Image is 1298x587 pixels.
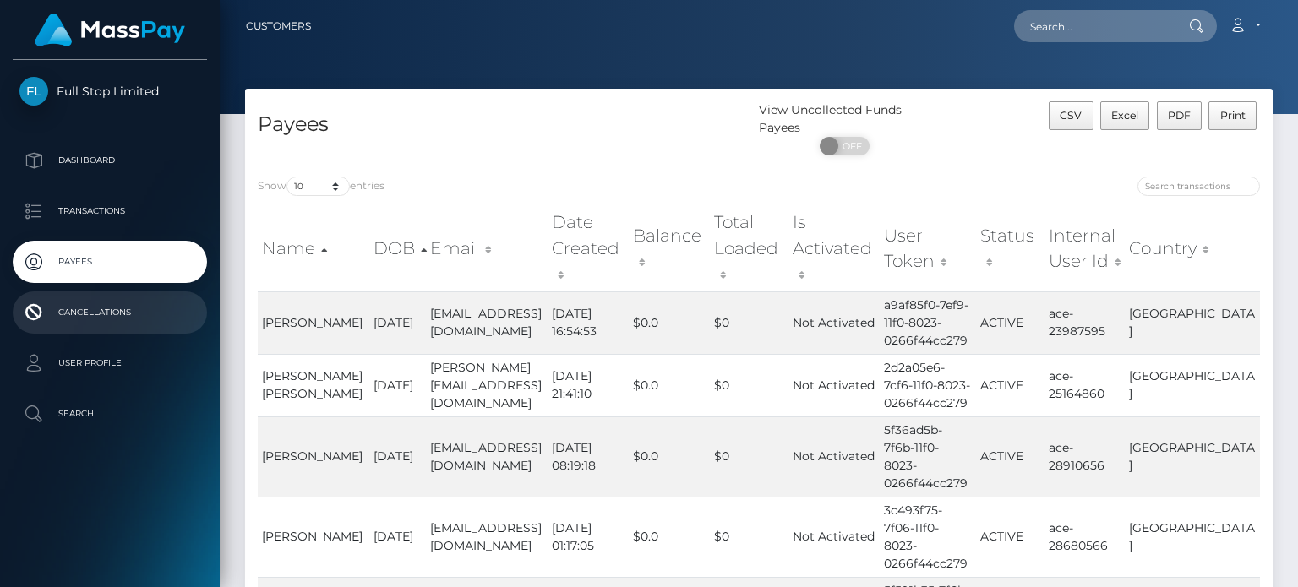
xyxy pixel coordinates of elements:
input: Search transactions [1137,177,1260,196]
th: Status: activate to sort column ascending [976,205,1044,291]
td: [PERSON_NAME] [258,416,369,497]
td: 2d2a05e6-7cf6-11f0-8023-0266f44cc279 [880,354,975,416]
a: Cancellations [13,291,207,334]
td: [DATE] [369,291,427,354]
p: Dashboard [19,148,200,173]
th: Email: activate to sort column ascending [426,205,548,291]
td: [PERSON_NAME] [258,291,369,354]
td: $0.0 [629,291,711,354]
td: [GEOGRAPHIC_DATA] [1125,354,1260,416]
td: [EMAIL_ADDRESS][DOMAIN_NAME] [426,291,548,354]
td: $0 [710,497,788,577]
th: Is Activated: activate to sort column ascending [788,205,881,291]
td: 5f36ad5b-7f6b-11f0-8023-0266f44cc279 [880,416,975,497]
td: [DATE] [369,354,427,416]
td: [EMAIL_ADDRESS][DOMAIN_NAME] [426,497,548,577]
td: $0 [710,416,788,497]
button: PDF [1157,101,1203,130]
select: Showentries [286,177,350,196]
input: Search... [1014,10,1173,42]
a: User Profile [13,342,207,384]
td: Not Activated [788,291,881,354]
td: [PERSON_NAME] [258,497,369,577]
td: [DATE] 08:19:18 [548,416,629,497]
span: Print [1220,109,1246,122]
th: Internal User Id: activate to sort column ascending [1044,205,1125,291]
img: MassPay Logo [35,14,185,46]
button: Excel [1100,101,1150,130]
td: [DATE] [369,497,427,577]
th: Date Created: activate to sort column ascending [548,205,629,291]
p: Search [19,401,200,427]
span: OFF [829,137,871,155]
td: ace-25164860 [1044,354,1125,416]
p: Payees [19,249,200,274]
span: Full Stop Limited [13,84,207,99]
td: 3c493f75-7f06-11f0-8023-0266f44cc279 [880,497,975,577]
th: User Token: activate to sort column ascending [880,205,975,291]
span: PDF [1168,109,1191,122]
a: Search [13,393,207,435]
a: Dashboard [13,139,207,182]
td: ace-28910656 [1044,416,1125,497]
span: Excel [1111,109,1138,122]
th: Name: activate to sort column ascending [258,205,369,291]
td: [PERSON_NAME][EMAIL_ADDRESS][DOMAIN_NAME] [426,354,548,416]
span: CSV [1060,109,1082,122]
td: ACTIVE [976,497,1044,577]
img: Full Stop Limited [19,77,48,106]
td: [DATE] 21:41:10 [548,354,629,416]
a: Transactions [13,190,207,232]
td: $0.0 [629,497,711,577]
a: Payees [13,241,207,283]
td: a9af85f0-7ef9-11f0-8023-0266f44cc279 [880,291,975,354]
button: CSV [1049,101,1093,130]
a: Customers [246,8,311,44]
td: [GEOGRAPHIC_DATA] [1125,497,1260,577]
td: [EMAIL_ADDRESS][DOMAIN_NAME] [426,416,548,497]
td: ACTIVE [976,354,1044,416]
td: ace-28680566 [1044,497,1125,577]
td: [DATE] 16:54:53 [548,291,629,354]
p: Transactions [19,198,200,224]
th: Country: activate to sort column ascending [1125,205,1260,291]
td: [PERSON_NAME] [PERSON_NAME] [258,354,369,416]
th: Total Loaded: activate to sort column ascending [710,205,788,291]
td: Not Activated [788,497,881,577]
td: ACTIVE [976,416,1044,497]
h4: Payees [258,110,746,139]
td: [DATE] [369,416,427,497]
td: $0.0 [629,416,711,497]
td: [GEOGRAPHIC_DATA] [1125,291,1260,354]
td: ACTIVE [976,291,1044,354]
div: View Uncollected Funds Payees [759,101,930,137]
td: Not Activated [788,416,881,497]
td: $0 [710,291,788,354]
td: [GEOGRAPHIC_DATA] [1125,416,1260,497]
td: ace-23987595 [1044,291,1125,354]
td: $0.0 [629,354,711,416]
p: User Profile [19,351,200,376]
button: Print [1208,101,1257,130]
th: DOB: activate to sort column descending [369,205,427,291]
th: Balance: activate to sort column ascending [629,205,711,291]
td: $0 [710,354,788,416]
label: Show entries [258,177,384,196]
p: Cancellations [19,300,200,325]
td: [DATE] 01:17:05 [548,497,629,577]
td: Not Activated [788,354,881,416]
